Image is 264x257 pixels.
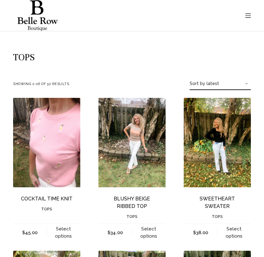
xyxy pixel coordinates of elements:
[22,230,25,235] span: $
[98,98,166,187] a: Blushy Beige Ribbed Top
[47,224,80,241] a: Select options for “Cocktail Time Knit”
[127,214,137,219] a: Tops
[200,196,235,209] a: Sweetheart Sweater
[217,224,251,241] a: Select options for “Sweetheart Sweater”
[22,230,37,235] bdi: 45.00
[193,230,208,235] bdi: 38.00
[107,230,123,235] bdi: 34.00
[13,80,69,88] p: Showing 1–16 of 32 results
[107,230,110,235] span: $
[184,98,251,187] a: Sweetheart Sweater
[21,196,72,202] a: Cocktail Time Knit
[13,98,80,187] a: Cocktail Time Knit
[13,50,251,65] h1: Tops
[245,13,251,18] button: Menu
[132,224,166,241] a: Select options for “Blushy Beige Ribbed Top”
[114,196,150,209] a: Blushy Beige Ribbed Top
[212,214,223,219] a: Tops
[190,78,251,90] select: Shop order
[193,230,196,235] span: $
[41,207,52,211] a: Tops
